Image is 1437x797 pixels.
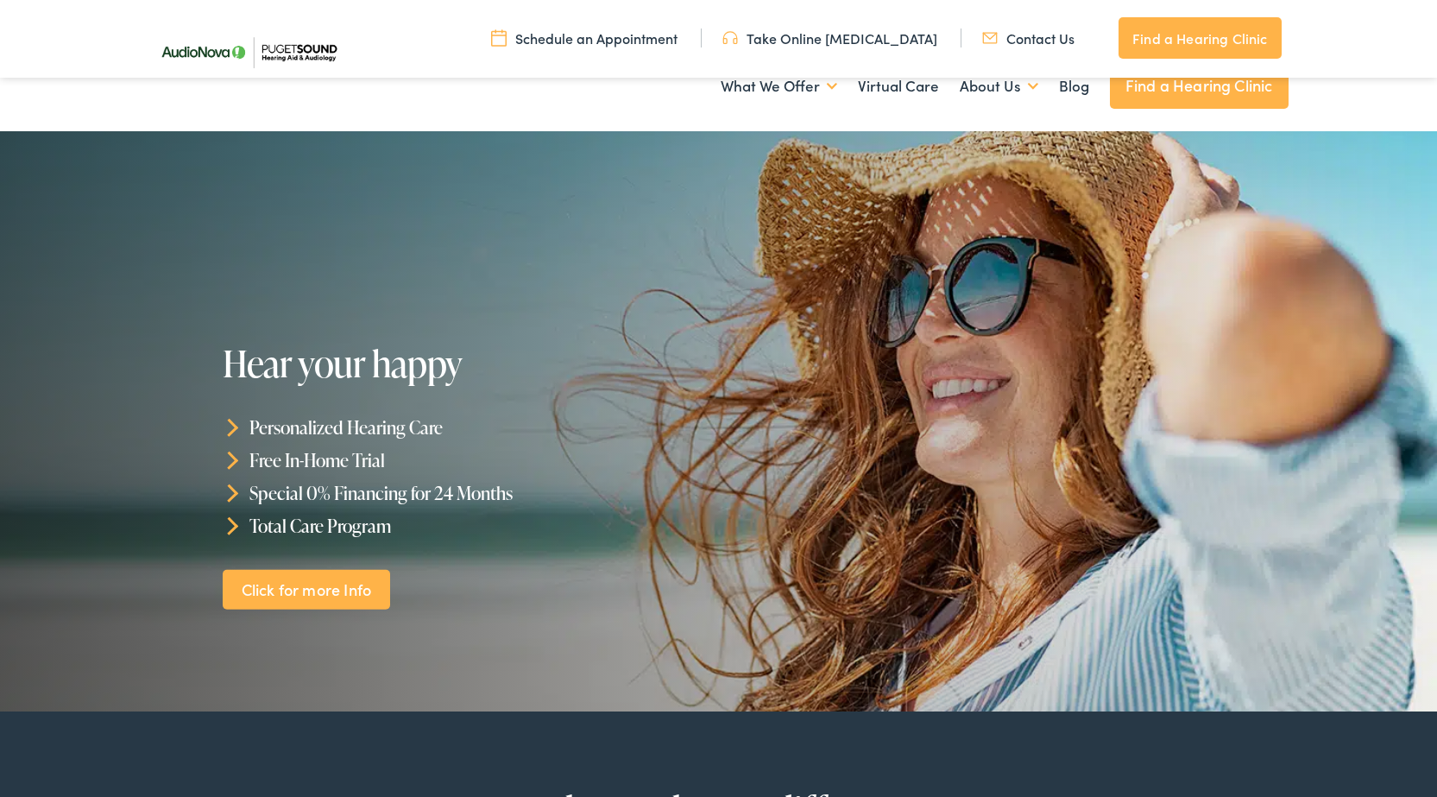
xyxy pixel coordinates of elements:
a: Find a Hearing Clinic [1119,17,1281,59]
img: utility icon [491,28,507,47]
li: Special 0% Financing for 24 Months [223,477,726,509]
a: Take Online [MEDICAL_DATA] [722,28,937,47]
li: Personalized Hearing Care [223,411,726,444]
h1: Hear your happy [223,344,726,383]
img: utility icon [982,28,998,47]
a: Blog [1059,54,1089,118]
a: Find a Hearing Clinic [1110,62,1289,109]
a: Click for more Info [223,569,390,610]
a: Schedule an Appointment [491,28,678,47]
a: About Us [960,54,1038,118]
a: Contact Us [982,28,1075,47]
a: What We Offer [721,54,837,118]
a: Virtual Care [858,54,939,118]
li: Total Care Program [223,509,726,541]
li: Free In-Home Trial [223,444,726,477]
img: utility icon [722,28,738,47]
